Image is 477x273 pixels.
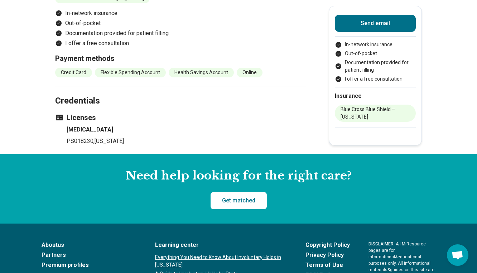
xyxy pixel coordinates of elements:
li: Flexible Spending Account [95,68,166,77]
li: Documentation provided for patient filling [55,29,306,38]
a: Everything You Need to Know About Involuntary Holds in [US_STATE] [155,254,287,269]
li: Out-of-pocket [335,50,416,57]
div: Open chat [447,244,468,266]
li: Health Savings Account [169,68,234,77]
li: Credit Card [55,68,92,77]
ul: Payment options [335,41,416,83]
h2: Need help looking for the right care? [6,168,471,183]
a: Partners [42,251,136,259]
li: I offer a free consultation [335,75,416,83]
span: , [US_STATE] [93,138,124,144]
li: Documentation provided for patient filling [335,59,416,74]
h3: Payment methods [55,53,306,63]
li: I offer a free consultation [55,39,306,48]
a: Learning center [155,241,287,249]
a: Aboutus [42,241,136,249]
h4: [MEDICAL_DATA] [67,125,306,134]
a: Terms of Use [305,261,350,269]
h3: Licenses [55,112,306,123]
li: In-network insurance [335,41,416,48]
a: Premium profiles [42,261,136,269]
a: Privacy Policy [305,251,350,259]
a: Copyright Policy [305,241,350,249]
li: Out-of-pocket [55,19,306,28]
h2: Insurance [335,92,416,100]
span: DISCLAIMER [368,241,394,246]
li: Online [237,68,262,77]
ul: Payment options [55,9,306,48]
p: PS018230 [67,137,306,145]
li: Blue Cross Blue Shield – [US_STATE] [335,105,416,122]
button: Send email [335,15,416,32]
h2: Credentials [55,78,306,107]
a: Get matched [211,192,267,209]
li: In-network insurance [55,9,306,18]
